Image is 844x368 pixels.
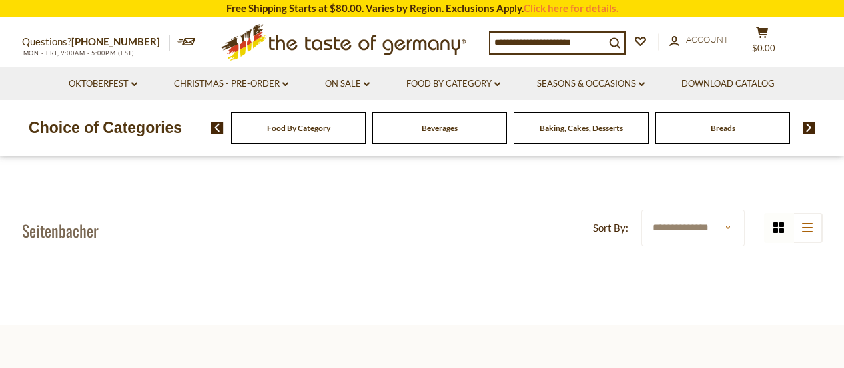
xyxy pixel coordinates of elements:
a: Beverages [422,123,458,133]
a: Download Catalog [681,77,775,91]
p: Questions? [22,33,170,51]
span: Account [686,34,729,45]
a: Breads [711,123,735,133]
span: MON - FRI, 9:00AM - 5:00PM (EST) [22,49,135,57]
a: Click here for details. [524,2,618,14]
a: Seasons & Occasions [537,77,645,91]
span: $0.00 [752,43,775,53]
a: On Sale [325,77,370,91]
a: Oktoberfest [69,77,137,91]
a: Food By Category [406,77,500,91]
img: next arrow [803,122,815,134]
img: previous arrow [211,122,224,134]
a: Christmas - PRE-ORDER [174,77,288,91]
button: $0.00 [743,26,783,59]
label: Sort By: [593,220,628,236]
a: [PHONE_NUMBER] [71,35,160,47]
h1: Seitenbacher [22,220,99,240]
a: Baking, Cakes, Desserts [540,123,623,133]
a: Food By Category [267,123,330,133]
a: Account [669,33,729,47]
